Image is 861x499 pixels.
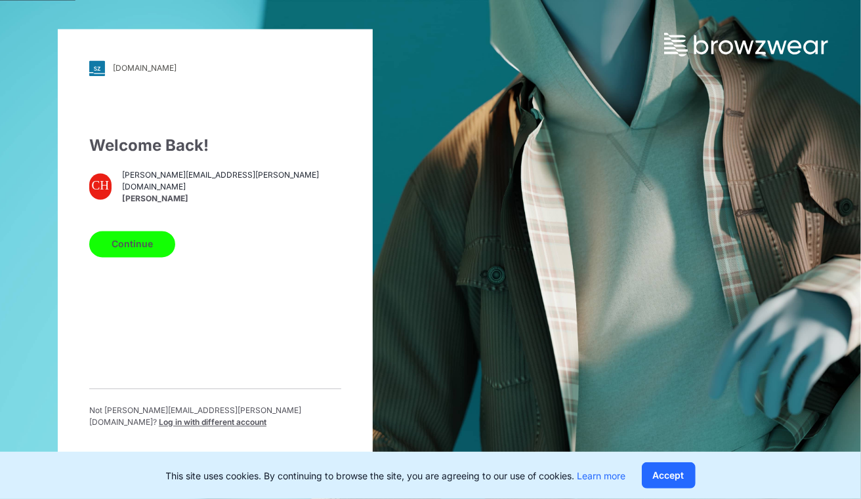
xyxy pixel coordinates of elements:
button: Accept [642,462,696,489]
a: [DOMAIN_NAME] [89,60,341,76]
div: CH [89,173,112,199]
span: Log in with different account [159,417,266,427]
button: Continue [89,231,175,257]
p: This site uses cookies. By continuing to browse the site, you are agreeing to our use of cookies. [166,469,626,483]
div: [DOMAIN_NAME] [113,64,177,73]
img: svg+xml;base64,PHN2ZyB3aWR0aD0iMjgiIGhlaWdodD0iMjgiIHZpZXdCb3g9IjAgMCAyOCAyOCIgZmlsbD0ibm9uZSIgeG... [89,60,105,76]
div: Welcome Back! [89,134,341,157]
p: Not [PERSON_NAME][EMAIL_ADDRESS][PERSON_NAME][DOMAIN_NAME] ? [89,405,341,428]
img: browzwear-logo.73288ffb.svg [664,33,828,56]
span: [PERSON_NAME] [122,193,341,205]
a: Learn more [577,470,626,481]
span: [PERSON_NAME][EMAIL_ADDRESS][PERSON_NAME][DOMAIN_NAME] [122,170,341,193]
